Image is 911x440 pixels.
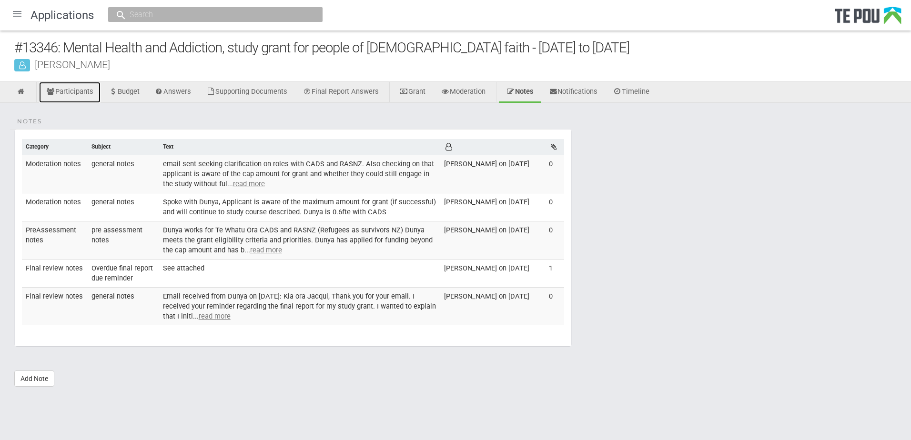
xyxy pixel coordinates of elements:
td: Email received from Dunya on [DATE]: Kia ora Jacqui, Thank you for your email. I received your re... [159,287,440,325]
a: Timeline [606,82,657,103]
div: [PERSON_NAME] [14,60,911,70]
td: Dunya works for Te Whatu Ora CADS and RASNZ (Refugees as survivors NZ) Dunya meets the grant elig... [159,221,440,259]
td: Spoke with Dunya, Applicant is aware of the maximum amount for grant (if successful) and will con... [159,193,440,221]
td: general notes [88,193,159,221]
a: Supporting Documents [199,82,294,103]
span: Notes [17,117,42,126]
th: Category [22,139,88,155]
td: 0 [545,221,564,259]
a: Notes [499,82,541,103]
td: PreAssessment notes [22,221,88,259]
a: Moderation [434,82,493,103]
u: read more [250,246,282,254]
td: [PERSON_NAME] on [DATE] [440,287,545,325]
td: [PERSON_NAME] on [DATE] [440,155,545,193]
td: 1 [545,259,564,287]
td: 0 [545,155,564,193]
th: Subject [88,139,159,155]
a: Final Report Answers [295,82,386,103]
td: See attached [159,259,440,287]
a: Notifications [542,82,605,103]
div: #13346: Mental Health and Addiction, study grant for people of [DEMOGRAPHIC_DATA] faith - [DATE] ... [14,38,911,58]
td: general notes [88,287,159,325]
a: Grant [392,82,433,103]
input: Search [127,10,294,20]
td: [PERSON_NAME] on [DATE] [440,259,545,287]
td: Final review notes [22,287,88,325]
td: email sent seeking clarification on roles with CADS and RASNZ. Also checking on that applicant is... [159,155,440,193]
td: Final review notes [22,259,88,287]
td: [PERSON_NAME] on [DATE] [440,193,545,221]
td: 0 [545,287,564,325]
td: 0 [545,193,564,221]
a: Answers [148,82,199,103]
a: Participants [39,82,101,103]
td: pre assessment notes [88,221,159,259]
a: Add Note [14,370,54,387]
td: [PERSON_NAME] on [DATE] [440,221,545,259]
u: read more [199,312,231,320]
td: Moderation notes [22,155,88,193]
u: read more [233,180,265,188]
a: Budget [101,82,147,103]
td: general notes [88,155,159,193]
th: Text [159,139,440,155]
td: Moderation notes [22,193,88,221]
td: Overdue final report due reminder [88,259,159,287]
